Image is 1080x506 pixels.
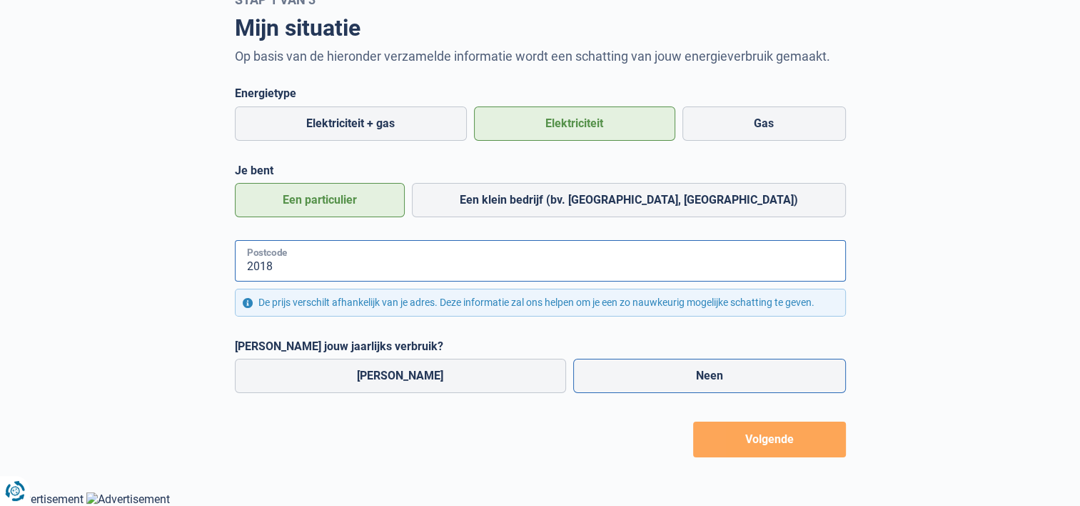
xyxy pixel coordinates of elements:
label: Elektriciteit + gas [235,106,467,141]
input: 1000 [235,240,846,282]
legend: [PERSON_NAME] jouw jaarlijks verbruik? [235,339,846,353]
h1: Mijn situatie [235,14,846,41]
label: Gas [682,106,846,141]
p: Op basis van de hieronder verzamelde informatie wordt een schatting van jouw energieverbruik gema... [235,49,846,64]
label: Een klein bedrijf (bv. [GEOGRAPHIC_DATA], [GEOGRAPHIC_DATA]) [412,183,846,217]
img: Advertisement [86,492,170,506]
label: Neen [573,359,846,393]
div: De prijs verschilt afhankelijk van je adres. Deze informatie zal ons helpen om je een zo nauwkeur... [235,289,846,317]
label: Elektriciteit [474,106,675,141]
legend: Je bent [235,164,846,177]
button: Volgende [693,422,846,457]
label: [PERSON_NAME] [235,359,567,393]
legend: Energietype [235,86,846,100]
label: Een particulier [235,183,405,217]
